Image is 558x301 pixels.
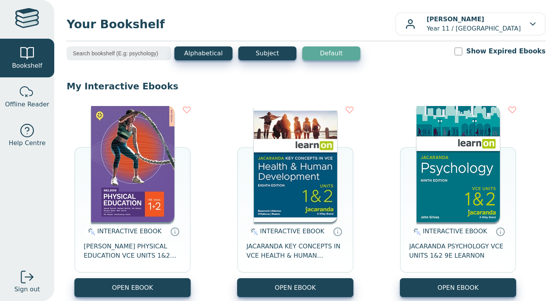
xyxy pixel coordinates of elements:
[84,242,181,260] span: [PERSON_NAME] PHYSICAL EDUCATION VCE UNITS 1&2 MINDTAP 3E
[466,46,546,56] label: Show Expired Ebooks
[246,242,344,260] span: JACARANDA KEY CONCEPTS IN VCE HEALTH & HUMAN DEVELOPMENT UNITS 1&2 LEARNON EBOOK 8E
[67,46,171,60] input: Search bookshelf (E.g: psychology)
[174,46,232,60] button: Alphabetical
[170,227,179,236] a: Interactive eBooks are accessed online via the publisher’s portal. They contain interactive resou...
[238,46,296,60] button: Subject
[91,106,174,222] img: c896ff06-7200-444a-bb61-465266640f60.jpg
[67,15,395,33] span: Your Bookshelf
[302,46,360,60] button: Default
[411,227,421,236] img: interactive.svg
[395,12,546,36] button: [PERSON_NAME]Year 11 / [GEOGRAPHIC_DATA]
[427,15,484,23] b: [PERSON_NAME]
[248,227,258,236] img: interactive.svg
[9,139,45,148] span: Help Centre
[14,285,40,294] span: Sign out
[417,106,500,222] img: 5dbb8fc4-eac2-4bdb-8cd5-a7394438c953.jpg
[86,227,95,236] img: interactive.svg
[409,242,507,260] span: JACARANDA PSYCHOLOGY VCE UNITS 1&2 9E LEARNON
[5,100,49,109] span: Offline Reader
[427,15,521,33] p: Year 11 / [GEOGRAPHIC_DATA]
[97,227,162,235] span: INTERACTIVE EBOOK
[423,227,487,235] span: INTERACTIVE EBOOK
[67,80,546,92] p: My Interactive Ebooks
[496,227,505,236] a: Interactive eBooks are accessed online via the publisher’s portal. They contain interactive resou...
[260,227,324,235] span: INTERACTIVE EBOOK
[400,278,516,297] button: OPEN EBOOK
[333,227,342,236] a: Interactive eBooks are accessed online via the publisher’s portal. They contain interactive resou...
[12,61,42,70] span: Bookshelf
[254,106,337,222] img: db0c0c84-88f5-4982-b677-c50e1668d4a0.jpg
[74,278,191,297] button: OPEN EBOOK
[237,278,353,297] button: OPEN EBOOK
